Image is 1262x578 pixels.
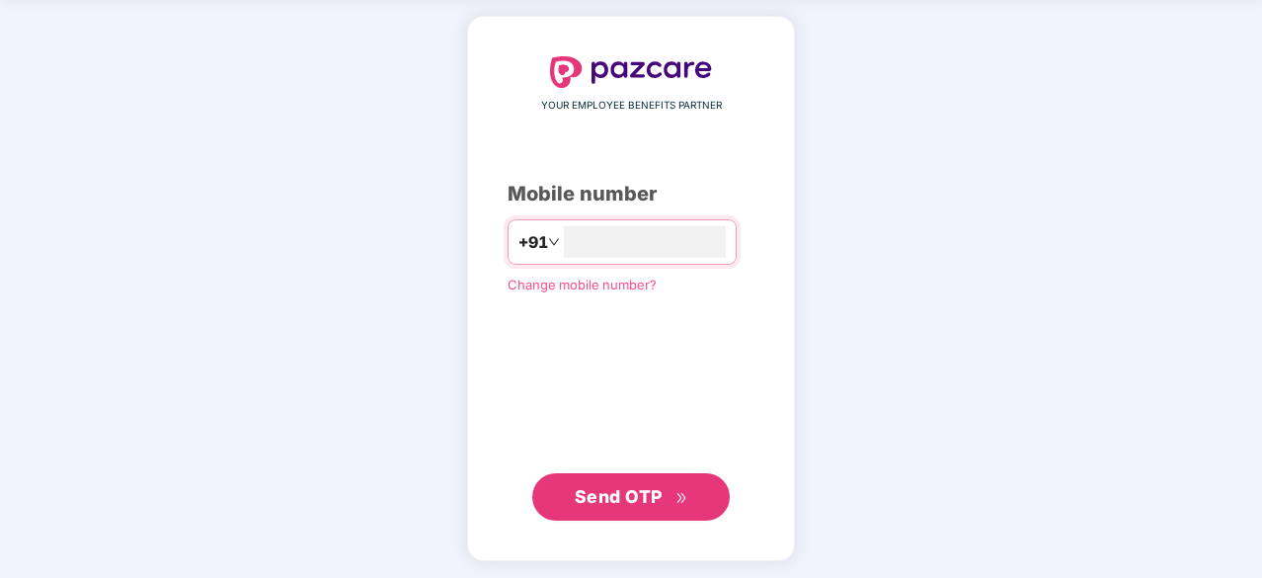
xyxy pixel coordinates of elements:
[550,56,712,88] img: logo
[575,486,663,507] span: Send OTP
[532,473,730,521] button: Send OTPdouble-right
[675,492,688,505] span: double-right
[508,277,657,292] a: Change mobile number?
[518,230,548,255] span: +91
[541,98,722,114] span: YOUR EMPLOYEE BENEFITS PARTNER
[548,236,560,248] span: down
[508,179,754,209] div: Mobile number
